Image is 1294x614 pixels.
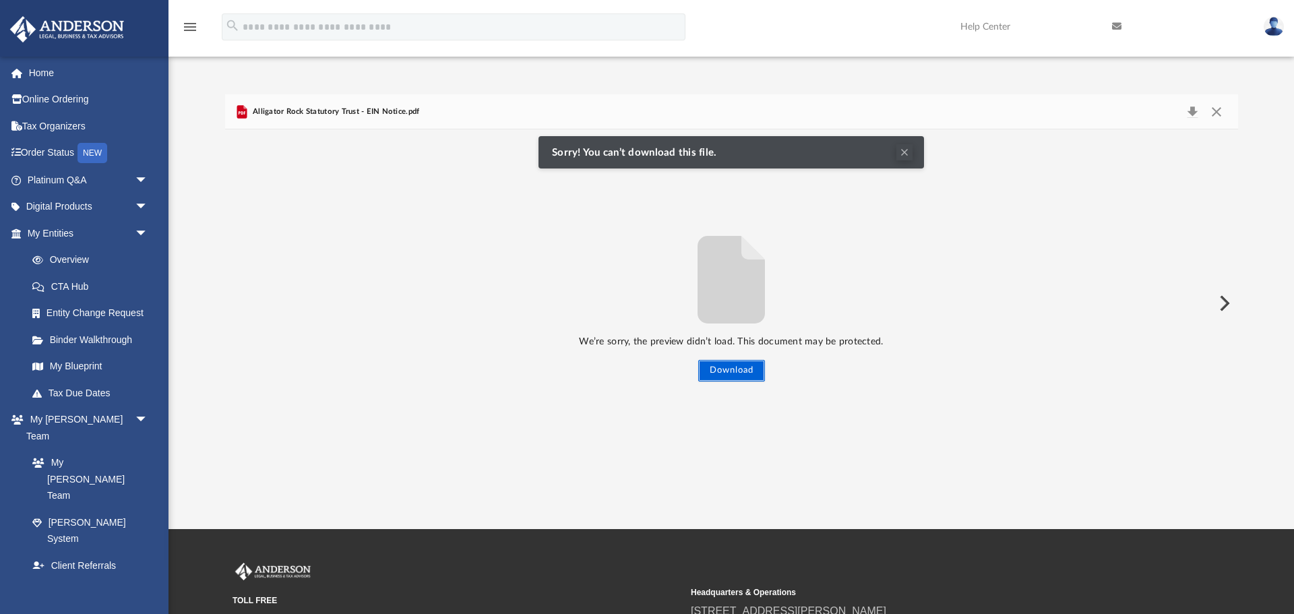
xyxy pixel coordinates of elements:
[1181,102,1205,121] button: Download
[9,220,168,247] a: My Entitiesarrow_drop_down
[9,406,162,450] a: My [PERSON_NAME] Teamarrow_drop_down
[6,16,128,42] img: Anderson Advisors Platinum Portal
[698,360,765,381] button: Download
[9,166,168,193] a: Platinum Q&Aarrow_drop_down
[1208,284,1238,322] button: Next File
[9,193,168,220] a: Digital Productsarrow_drop_down
[9,140,168,167] a: Order StatusNEW
[135,166,162,194] span: arrow_drop_down
[135,406,162,434] span: arrow_drop_down
[19,379,168,406] a: Tax Due Dates
[78,143,107,163] div: NEW
[250,106,420,118] span: Alligator Rock Statutory Trust - EIN Notice.pdf
[19,300,168,327] a: Entity Change Request
[691,586,1140,598] small: Headquarters & Operations
[135,193,162,221] span: arrow_drop_down
[19,273,168,300] a: CTA Hub
[19,552,162,579] a: Client Referrals
[233,594,681,607] small: TOLL FREE
[19,509,162,552] a: [PERSON_NAME] System
[182,26,198,35] a: menu
[1204,102,1229,121] button: Close
[225,18,240,33] i: search
[19,247,168,274] a: Overview
[19,326,168,353] a: Binder Walkthrough
[1264,17,1284,36] img: User Pic
[182,19,198,35] i: menu
[225,334,1238,350] p: We’re sorry, the preview didn’t load. This document may be protected.
[135,220,162,247] span: arrow_drop_down
[225,129,1238,477] div: File preview
[225,94,1238,478] div: Preview
[896,144,913,160] button: Clear Notification
[9,59,168,86] a: Home
[233,563,313,580] img: Anderson Advisors Platinum Portal
[19,353,162,380] a: My Blueprint
[19,450,155,510] a: My [PERSON_NAME] Team
[9,86,168,113] a: Online Ordering
[9,113,168,140] a: Tax Organizers
[552,147,723,159] span: Sorry! You can’t download this file.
